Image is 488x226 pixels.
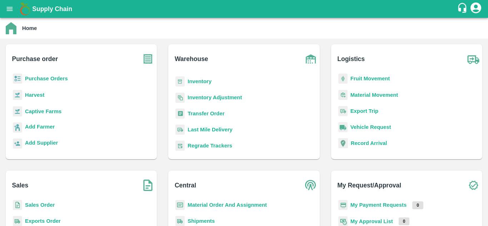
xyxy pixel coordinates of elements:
[351,140,387,146] a: Record Arrival
[338,200,348,210] img: payment
[25,124,55,130] b: Add Farmer
[1,1,18,17] button: open drawer
[175,125,185,135] img: delivery
[13,90,22,100] img: harvest
[32,4,457,14] a: Supply Chain
[25,109,61,114] a: Captive Farms
[338,138,348,148] img: recordArrival
[338,106,348,116] img: delivery
[302,176,320,194] img: central
[188,127,232,132] a: Last Mile Delivery
[13,74,22,84] img: reciept
[25,92,44,98] a: Harvest
[188,79,211,84] a: Inventory
[22,25,37,31] b: Home
[302,50,320,68] img: warehouse
[13,139,22,149] img: supplier
[350,124,391,130] a: Vehicle Request
[25,140,58,146] b: Add Supplier
[457,2,469,15] div: customer-support
[338,74,348,84] img: fruit
[188,143,232,149] a: Regrade Trackers
[338,122,348,132] img: vehicle
[25,76,68,81] a: Purchase Orders
[13,106,22,117] img: harvest
[175,92,185,103] img: inventory
[175,180,196,190] b: Central
[188,95,242,100] a: Inventory Adjustment
[25,218,61,224] a: Exports Order
[464,176,482,194] img: check
[12,54,58,64] b: Purchase order
[175,54,208,64] b: Warehouse
[350,92,398,98] a: Material Movement
[350,219,393,224] a: My Approval List
[13,122,22,133] img: farmer
[350,76,390,81] a: Fruit Movement
[338,90,348,100] img: material
[139,176,157,194] img: soSales
[175,109,185,119] img: whTransfer
[12,180,29,190] b: Sales
[32,5,72,12] b: Supply Chain
[337,54,365,64] b: Logistics
[139,50,157,68] img: purchase
[25,123,55,132] a: Add Farmer
[412,201,423,209] p: 0
[13,200,22,210] img: sales
[6,22,16,34] img: home
[175,76,185,87] img: whInventory
[175,200,185,210] img: centralMaterial
[188,111,224,116] a: Transfer Order
[175,141,185,151] img: whTracker
[399,217,410,225] p: 0
[25,139,58,149] a: Add Supplier
[464,50,482,68] img: truck
[188,202,267,208] a: Material Order And Assignment
[337,180,401,190] b: My Request/Approval
[350,202,407,208] a: My Payment Requests
[25,202,55,208] a: Sales Order
[350,108,378,114] a: Export Trip
[188,218,215,224] a: Shipments
[18,2,32,16] img: logo
[469,1,482,16] div: account of current user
